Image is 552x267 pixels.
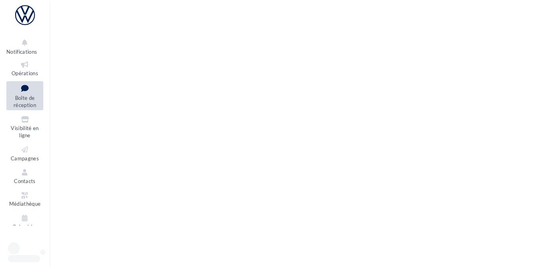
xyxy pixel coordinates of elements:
a: Calendrier [6,212,43,232]
a: Opérations [6,58,43,78]
span: Campagnes [11,155,39,162]
a: Visibilité en ligne [6,113,43,140]
span: Notifications [6,49,37,55]
a: Contacts [6,166,43,186]
span: Médiathèque [9,201,41,207]
a: Campagnes [6,144,43,163]
span: Calendrier [12,224,37,230]
span: Opérations [12,70,38,76]
span: Visibilité en ligne [11,125,39,139]
span: Boîte de réception [14,95,36,109]
a: Médiathèque [6,189,43,209]
span: Contacts [14,178,36,184]
a: Boîte de réception [6,81,43,110]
